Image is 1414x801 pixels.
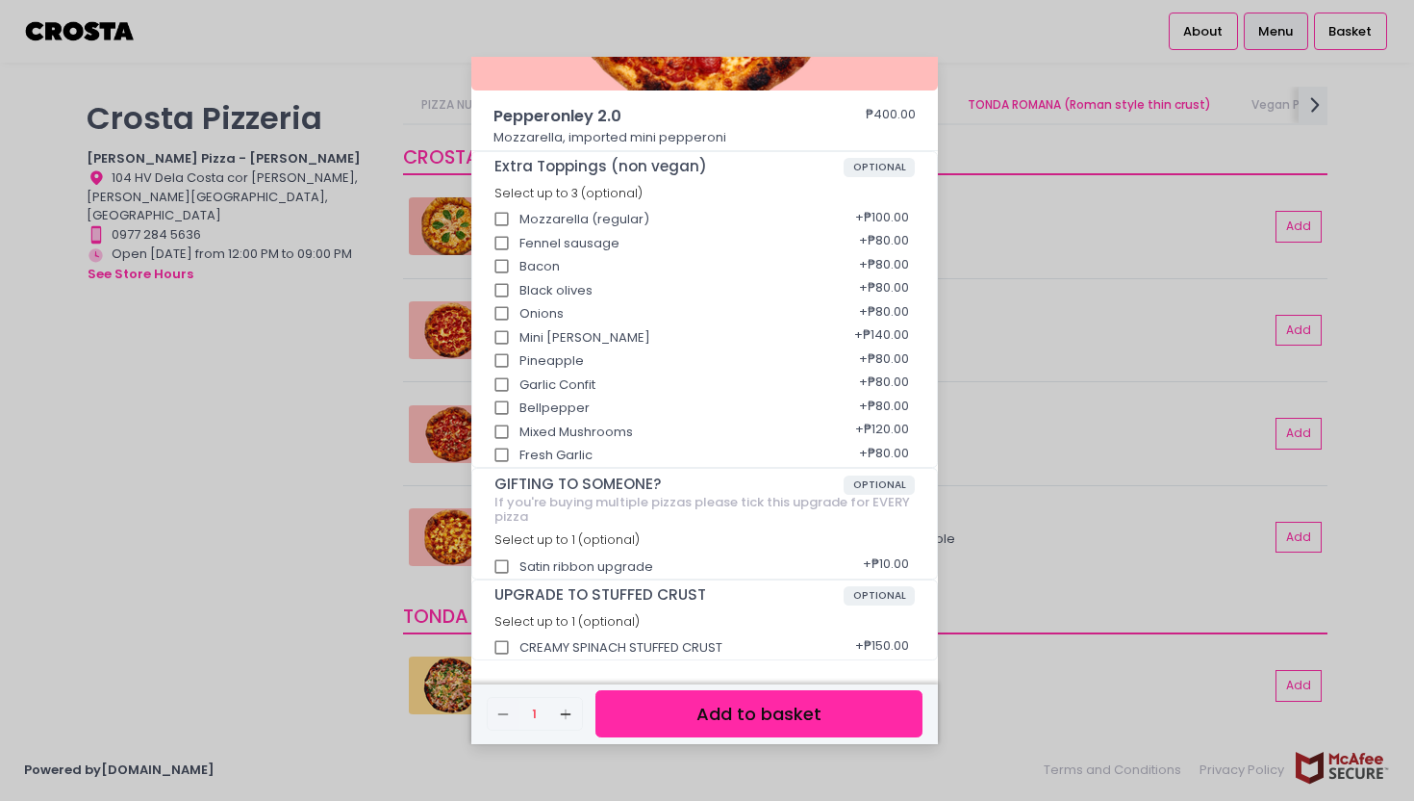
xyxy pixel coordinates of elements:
[852,367,915,403] div: + ₱80.00
[847,320,915,356] div: + ₱140.00
[494,613,640,630] span: Select up to 1 (optional)
[848,630,915,666] div: + ₱150.00
[844,586,916,606] span: OPTIONAL
[852,343,915,379] div: + ₱80.00
[852,225,915,262] div: + ₱80.00
[848,201,915,238] div: + ₱100.00
[852,296,915,332] div: + ₱80.00
[856,549,915,585] div: + ₱10.00
[595,690,922,737] button: Add to basket
[494,476,844,493] span: GIFTING TO SOMEONE?
[494,185,643,201] span: Select up to 3 (optional)
[494,158,844,175] span: Extra Toppings (non vegan)
[852,272,915,309] div: + ₱80.00
[494,586,844,604] span: UPGRADE TO STUFFED CRUST
[848,414,915,451] div: + ₱120.00
[844,476,916,495] span: OPTIONAL
[852,437,915,474] div: + ₱80.00
[493,105,811,128] span: Pepperonley 2.0
[852,390,915,426] div: + ₱80.00
[493,128,917,147] p: Mozzarella, imported mini pepperoni
[844,158,916,177] span: OPTIONAL
[494,531,640,548] span: Select up to 1 (optional)
[852,248,915,285] div: + ₱80.00
[494,495,916,525] div: If you're buying multiple pizzas please tick this upgrade for EVERY pizza
[866,105,916,128] div: ₱400.00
